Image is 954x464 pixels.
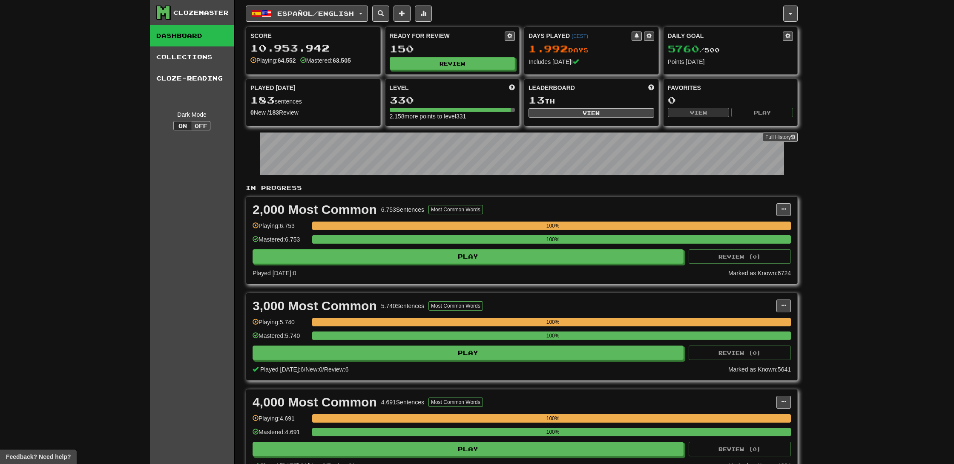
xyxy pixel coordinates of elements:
[529,43,568,55] span: 1.992
[269,109,279,116] strong: 183
[529,94,545,106] span: 13
[315,222,791,230] div: 100%
[372,6,389,22] button: Search sentences
[253,414,308,428] div: Playing: 4.691
[324,366,349,373] span: Review: 6
[390,57,515,70] button: Review
[428,398,483,407] button: Most Common Words
[253,249,684,264] button: Play
[6,452,71,461] span: Open feedback widget
[315,235,791,244] div: 100%
[250,56,296,65] div: Playing:
[668,46,720,54] span: / 500
[529,43,654,55] div: Day s
[253,396,377,409] div: 4,000 Most Common
[668,84,793,92] div: Favorites
[253,318,308,332] div: Playing: 5.740
[315,318,791,326] div: 100%
[728,365,791,374] div: Marked as Known: 5641
[253,270,296,277] span: Played [DATE]: 0
[300,56,351,65] div: Mastered:
[689,442,791,456] button: Review (0)
[668,108,730,117] button: View
[253,346,684,360] button: Play
[322,366,324,373] span: /
[509,84,515,92] span: Score more points to level up
[381,302,424,310] div: 5.740 Sentences
[250,109,254,116] strong: 0
[668,58,793,66] div: Points [DATE]
[250,32,376,40] div: Score
[668,95,793,105] div: 0
[304,366,305,373] span: /
[390,32,505,40] div: Ready for Review
[250,108,376,117] div: New / Review
[305,366,322,373] span: New: 0
[731,108,793,117] button: Play
[150,68,234,89] a: Cloze-Reading
[428,301,483,311] button: Most Common Words
[315,428,791,436] div: 100%
[253,222,308,236] div: Playing: 6.753
[689,249,791,264] button: Review (0)
[381,398,424,406] div: 4.691 Sentences
[390,43,515,54] div: 150
[333,57,351,64] strong: 63.505
[315,414,791,423] div: 100%
[192,121,210,130] button: Off
[277,10,354,17] span: Español / English
[253,428,308,442] div: Mastered: 4.691
[415,6,432,22] button: More stats
[315,331,791,340] div: 100%
[173,9,229,17] div: Clozemaster
[246,6,368,22] button: Español/English
[648,84,654,92] span: This week in points, UTC
[253,442,684,456] button: Play
[529,58,654,66] div: Includes [DATE]!
[250,43,376,53] div: 10.953.942
[253,331,308,346] div: Mastered: 5.740
[253,300,377,312] div: 3,000 Most Common
[428,205,483,214] button: Most Common Words
[278,57,296,64] strong: 64.552
[763,133,798,142] a: Full History
[260,366,304,373] span: Played [DATE]: 6
[572,33,588,39] a: (EEST)
[250,94,275,106] span: 183
[529,84,575,92] span: Leaderboard
[253,235,308,249] div: Mastered: 6.753
[529,32,632,40] div: Days Played
[689,346,791,360] button: Review (0)
[250,84,296,92] span: Played [DATE]
[381,205,424,214] div: 6.753 Sentences
[156,110,227,119] div: Dark Mode
[390,95,515,105] div: 330
[150,25,234,46] a: Dashboard
[728,269,791,277] div: Marked as Known: 6724
[529,95,654,106] div: th
[150,46,234,68] a: Collections
[668,32,783,41] div: Daily Goal
[250,95,376,106] div: sentences
[246,184,798,192] p: In Progress
[390,112,515,121] div: 2.158 more points to level 331
[668,43,699,55] span: 5760
[253,203,377,216] div: 2,000 Most Common
[529,108,654,118] button: View
[394,6,411,22] button: Add sentence to collection
[390,84,409,92] span: Level
[173,121,192,130] button: On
